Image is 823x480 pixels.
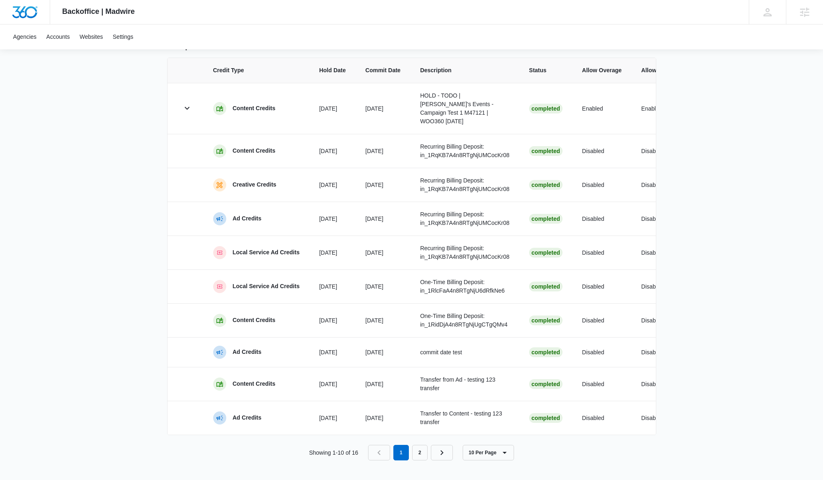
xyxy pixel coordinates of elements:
[368,445,453,460] nav: Pagination
[365,380,400,389] p: [DATE]
[420,142,510,160] p: Recurring Billing Deposit: in_1RqKB7A4n8RTgNjUMCocKr08
[582,181,622,189] p: Disabled
[582,104,622,113] p: Enabled
[582,380,622,389] p: Disabled
[393,445,409,460] em: 1
[641,282,675,291] p: Disabled
[529,146,563,156] div: Completed
[233,414,262,422] p: Ad Credits
[420,244,510,261] p: Recurring Billing Deposit: in_1RqKB7A4n8RTgNjUMCocKr08
[420,91,510,126] p: HOLD - TODO | [PERSON_NAME]'s Events - Campaign Test 1 M47121 | WOO360 [DATE]
[8,24,42,49] a: Agencies
[582,215,622,223] p: Disabled
[529,180,563,190] div: Completed
[181,102,194,115] button: Toggle Row Expanded
[420,409,510,427] p: Transfer to Content - testing 123 transfer
[233,282,300,291] p: Local Service Ad Credits
[582,66,622,75] span: Allow Overage
[365,316,400,325] p: [DATE]
[641,66,675,75] span: Allow Deficit
[108,24,139,49] a: Settings
[420,66,510,75] span: Description
[420,278,510,295] p: One-Time Billing Deposit: in_1RlcFaA4n8RTgNjU6dRfkNe6
[319,316,346,325] p: [DATE]
[582,147,622,156] p: Disabled
[420,210,510,227] p: Recurring Billing Deposit: in_1RqKB7A4n8RTgNjUMCocKr08
[582,316,622,325] p: Disabled
[529,104,563,113] div: Completed
[319,380,346,389] p: [DATE]
[420,376,510,393] p: Transfer from Ad - testing 123 transfer
[529,413,563,423] div: Completed
[420,348,510,357] p: commit date test
[233,181,276,189] p: Creative Credits
[641,380,675,389] p: Disabled
[529,379,563,389] div: Completed
[365,66,400,75] span: Commit Date
[582,282,622,291] p: Disabled
[365,104,400,113] p: [DATE]
[582,348,622,357] p: Disabled
[233,104,276,113] p: Content Credits
[365,215,400,223] p: [DATE]
[233,147,276,155] p: Content Credits
[233,380,276,388] p: Content Credits
[529,214,563,224] div: Completed
[365,282,400,291] p: [DATE]
[641,249,675,257] p: Disabled
[365,348,400,357] p: [DATE]
[641,147,675,156] p: Disabled
[463,445,514,460] button: 10 Per Page
[412,445,428,460] a: Page 2
[309,449,358,457] p: Showing 1-10 of 16
[319,249,346,257] p: [DATE]
[365,147,400,156] p: [DATE]
[641,316,675,325] p: Disabled
[529,347,563,357] div: Completed
[641,414,675,422] p: Disabled
[582,249,622,257] p: Disabled
[213,66,300,75] span: Credit Type
[365,249,400,257] p: [DATE]
[319,414,346,422] p: [DATE]
[529,248,563,258] div: Completed
[582,414,622,422] p: Disabled
[319,66,346,75] span: Hold Date
[233,215,262,223] p: Ad Credits
[365,181,400,189] p: [DATE]
[75,24,108,49] a: Websites
[641,215,675,223] p: Disabled
[365,414,400,422] p: [DATE]
[641,104,675,113] p: Enabled
[641,181,675,189] p: Disabled
[420,176,510,193] p: Recurring Billing Deposit: in_1RqKB7A4n8RTgNjUMCocKr08
[319,282,346,291] p: [DATE]
[529,316,563,325] div: Completed
[233,316,276,324] p: Content Credits
[233,249,300,257] p: Local Service Ad Credits
[641,348,675,357] p: Disabled
[319,181,346,189] p: [DATE]
[319,348,346,357] p: [DATE]
[529,282,563,291] div: Completed
[62,7,135,16] span: Backoffice | Madwire
[431,445,453,460] a: Next Page
[233,348,262,356] p: Ad Credits
[529,66,563,75] span: Status
[420,312,510,329] p: One-Time Billing Deposit: in_1RidDjA4n8RTgNjUgCTgQMv4
[319,147,346,156] p: [DATE]
[319,215,346,223] p: [DATE]
[42,24,75,49] a: Accounts
[319,104,346,113] p: [DATE]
